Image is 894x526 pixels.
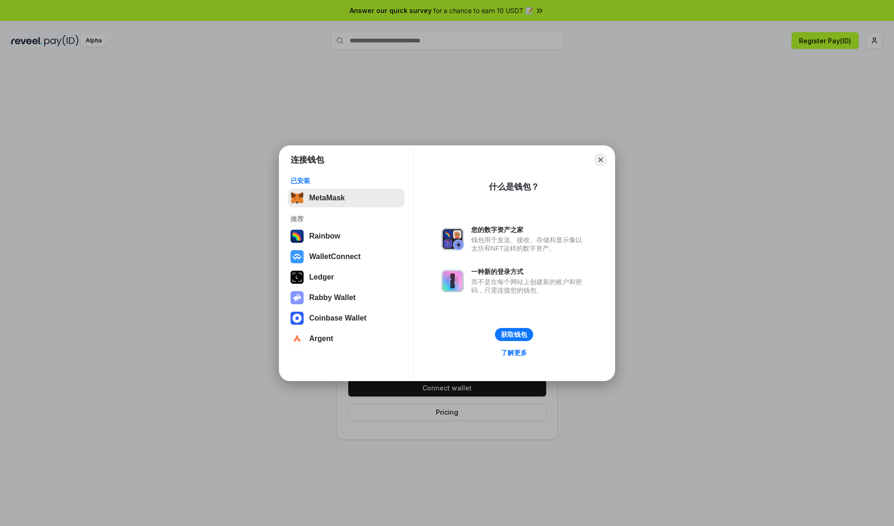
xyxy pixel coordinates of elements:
[495,347,533,359] a: 了解更多
[309,294,356,302] div: Rabby Wallet
[288,227,405,246] button: Rainbow
[594,153,607,166] button: Close
[501,348,527,357] div: 了解更多
[291,215,402,223] div: 推荐
[309,314,366,322] div: Coinbase Wallet
[489,181,539,192] div: 什么是钱包？
[291,271,304,284] img: svg+xml,%3Csvg%20xmlns%3D%22http%3A%2F%2Fwww.w3.org%2F2000%2Fsvg%22%20width%3D%2228%22%20height%3...
[288,268,405,287] button: Ledger
[495,328,533,341] button: 获取钱包
[471,225,587,234] div: 您的数字资产之家
[288,247,405,266] button: WalletConnect
[288,309,405,328] button: Coinbase Wallet
[288,189,405,207] button: MetaMask
[309,194,345,202] div: MetaMask
[309,232,340,240] div: Rainbow
[291,230,304,243] img: svg+xml,%3Csvg%20width%3D%22120%22%20height%3D%22120%22%20viewBox%3D%220%200%20120%20120%22%20fil...
[501,330,527,339] div: 获取钱包
[309,273,334,281] div: Ledger
[471,236,587,253] div: 钱包用于发送、接收、存储和显示像以太坊和NFT这样的数字资产。
[441,228,464,250] img: svg+xml,%3Csvg%20xmlns%3D%22http%3A%2F%2Fwww.w3.org%2F2000%2Fsvg%22%20fill%3D%22none%22%20viewBox...
[309,253,361,261] div: WalletConnect
[291,332,304,345] img: svg+xml,%3Csvg%20width%3D%2228%22%20height%3D%2228%22%20viewBox%3D%220%200%2028%2028%22%20fill%3D...
[291,191,304,205] img: svg+xml,%3Csvg%20fill%3D%22none%22%20height%3D%2233%22%20viewBox%3D%220%200%2035%2033%22%20width%...
[291,291,304,304] img: svg+xml,%3Csvg%20xmlns%3D%22http%3A%2F%2Fwww.w3.org%2F2000%2Fsvg%22%20fill%3D%22none%22%20viewBox...
[288,288,405,307] button: Rabby Wallet
[309,335,333,343] div: Argent
[288,329,405,348] button: Argent
[291,154,324,165] h1: 连接钱包
[471,278,587,294] div: 而不是在每个网站上创建新的账户和密码，只需连接您的钱包。
[471,267,587,276] div: 一种新的登录方式
[291,312,304,325] img: svg+xml,%3Csvg%20width%3D%2228%22%20height%3D%2228%22%20viewBox%3D%220%200%2028%2028%22%20fill%3D...
[441,270,464,292] img: svg+xml,%3Csvg%20xmlns%3D%22http%3A%2F%2Fwww.w3.org%2F2000%2Fsvg%22%20fill%3D%22none%22%20viewBox...
[291,177,402,185] div: 已安装
[291,250,304,263] img: svg+xml,%3Csvg%20width%3D%2228%22%20height%3D%2228%22%20viewBox%3D%220%200%2028%2028%22%20fill%3D...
